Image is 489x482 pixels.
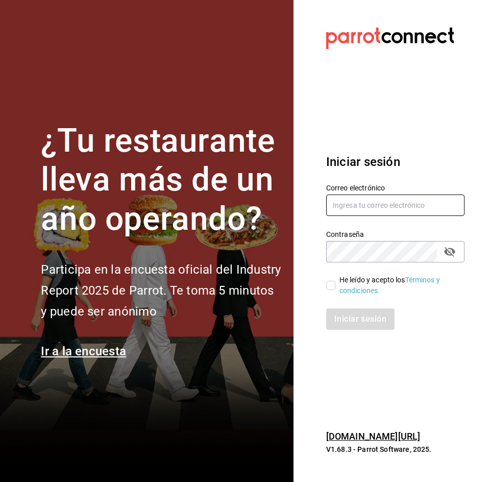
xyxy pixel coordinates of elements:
a: [DOMAIN_NAME][URL] [326,431,420,442]
font: V1.68.3 - Parrot Software, 2025. [326,445,432,453]
a: Ir a la encuesta [41,344,126,358]
font: Participa en la encuesta oficial del Industry Report 2025 de Parrot. Te toma 5 minutos y puede se... [41,262,281,319]
font: Contraseña [326,230,364,238]
button: campo de contraseña [441,243,458,260]
a: Términos y condiciones. [339,276,440,295]
font: ¿Tu restaurante lleva más de un año operando? [41,122,275,238]
font: He leído y acepto los [339,276,405,284]
font: Correo electrónico [326,183,385,191]
font: Iniciar sesión [326,155,400,169]
input: Ingresa tu correo electrónico [326,195,464,216]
